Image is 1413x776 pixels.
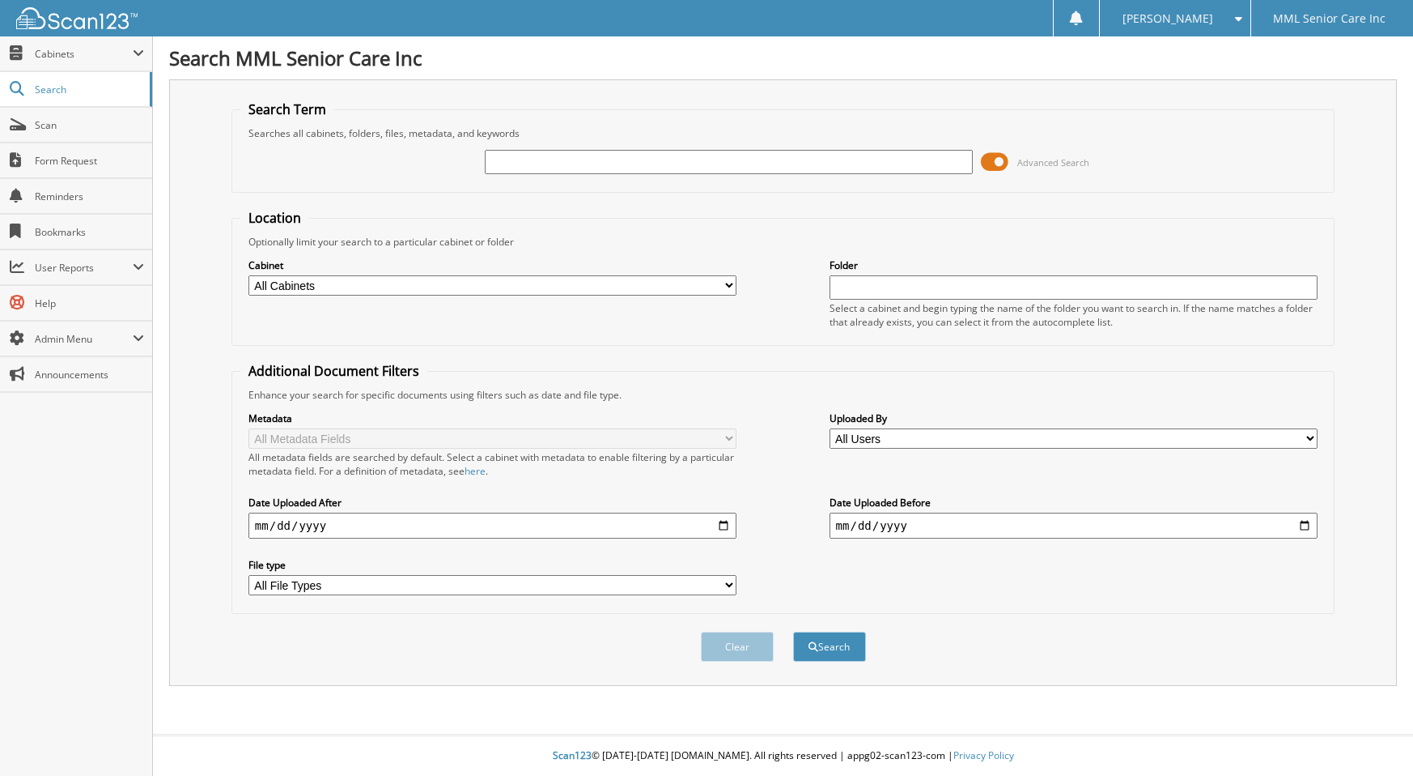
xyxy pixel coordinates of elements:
span: MML Senior Care Inc [1273,14,1385,23]
h1: Search MML Senior Care Inc [169,45,1397,71]
label: Folder [830,258,1318,272]
label: Metadata [248,411,737,425]
div: Enhance your search for specific documents using filters such as date and file type. [240,388,1326,402]
button: Search [793,632,866,662]
div: Searches all cabinets, folders, files, metadata, and keywords [240,126,1326,140]
span: Help [35,296,144,310]
span: Advanced Search [1017,156,1089,168]
legend: Search Term [240,100,334,118]
a: Privacy Policy [953,748,1014,762]
span: Admin Menu [35,332,133,346]
span: Bookmarks [35,225,144,239]
label: Date Uploaded Before [830,496,1318,510]
span: Form Request [35,154,144,168]
button: Clear [701,632,774,662]
span: Scan123 [553,748,592,762]
span: Reminders [35,190,144,203]
span: Search [35,83,142,96]
div: All metadata fields are searched by default. Select a cabinet with metadata to enable filtering b... [248,450,737,478]
label: Date Uploaded After [248,496,737,510]
span: Announcements [35,368,144,382]
a: here [465,464,486,478]
label: File type [248,558,737,572]
input: start [248,513,737,539]
legend: Location [240,209,309,227]
span: [PERSON_NAME] [1122,14,1213,23]
span: Scan [35,118,144,132]
div: Select a cabinet and begin typing the name of the folder you want to search in. If the name match... [830,301,1318,329]
img: scan123-logo-white.svg [16,7,138,29]
label: Uploaded By [830,411,1318,425]
span: User Reports [35,261,133,275]
span: Cabinets [35,47,133,61]
div: Optionally limit your search to a particular cabinet or folder [240,235,1326,249]
input: end [830,513,1318,539]
legend: Additional Document Filters [240,362,427,380]
label: Cabinet [248,258,737,272]
div: © [DATE]-[DATE] [DOMAIN_NAME]. All rights reserved | appg02-scan123-com | [153,736,1413,776]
